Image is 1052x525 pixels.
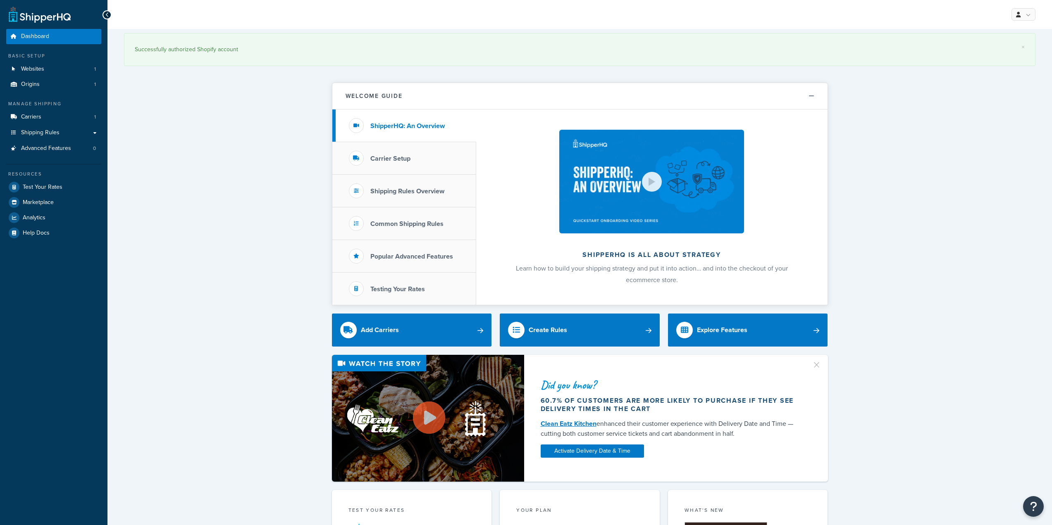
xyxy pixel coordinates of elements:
a: Shipping Rules [6,125,101,140]
a: Origins1 [6,77,101,92]
span: Advanced Features [21,145,71,152]
h3: Common Shipping Rules [370,220,444,228]
h3: ShipperHQ: An Overview [370,122,445,130]
a: Dashboard [6,29,101,44]
span: Learn how to build your shipping strategy and put it into action… and into the checkout of your e... [516,264,788,285]
a: × [1021,44,1025,50]
li: Origins [6,77,101,92]
a: Explore Features [668,314,828,347]
div: Explore Features [697,324,747,336]
div: Your Plan [516,506,643,516]
a: Activate Delivery Date & Time [541,444,644,458]
div: Resources [6,171,101,178]
div: Add Carriers [361,324,399,336]
h2: Welcome Guide [346,93,403,99]
div: Did you know? [541,379,802,391]
button: Welcome Guide [332,83,828,109]
a: Test Your Rates [6,180,101,195]
div: What's New [685,506,811,516]
img: ShipperHQ is all about strategy [559,130,744,233]
span: 0 [93,145,96,152]
span: Origins [21,81,40,88]
div: Create Rules [529,324,567,336]
a: Marketplace [6,195,101,210]
div: Manage Shipping [6,100,101,107]
div: Basic Setup [6,52,101,59]
span: Shipping Rules [21,129,60,136]
span: 1 [94,66,96,73]
div: Test your rates [348,506,475,516]
span: 1 [94,81,96,88]
a: Advanced Features0 [6,141,101,156]
div: enhanced their customer experience with Delivery Date and Time — cutting both customer service ti... [541,419,802,439]
h2: ShipperHQ is all about strategy [498,251,806,259]
a: Websites1 [6,62,101,77]
h3: Popular Advanced Features [370,253,453,260]
h3: Shipping Rules Overview [370,188,444,195]
div: 60.7% of customers are more likely to purchase if they see delivery times in the cart [541,397,802,413]
h3: Testing Your Rates [370,285,425,293]
span: 1 [94,114,96,121]
a: Clean Eatz Kitchen [541,419,596,428]
div: Successfully authorized Shopify account [135,44,1025,55]
a: Create Rules [500,314,660,347]
span: Dashboard [21,33,49,40]
a: Carriers1 [6,109,101,125]
li: Advanced Features [6,141,101,156]
span: Carriers [21,114,41,121]
span: Test Your Rates [23,184,62,191]
span: Help Docs [23,230,50,237]
a: Add Carriers [332,314,492,347]
span: Marketplace [23,199,54,206]
span: Websites [21,66,44,73]
li: Carriers [6,109,101,125]
button: Open Resource Center [1023,496,1044,517]
img: Video thumbnail [332,355,524,482]
li: Websites [6,62,101,77]
span: Analytics [23,214,45,221]
a: Help Docs [6,226,101,240]
a: Analytics [6,210,101,225]
h3: Carrier Setup [370,155,410,162]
